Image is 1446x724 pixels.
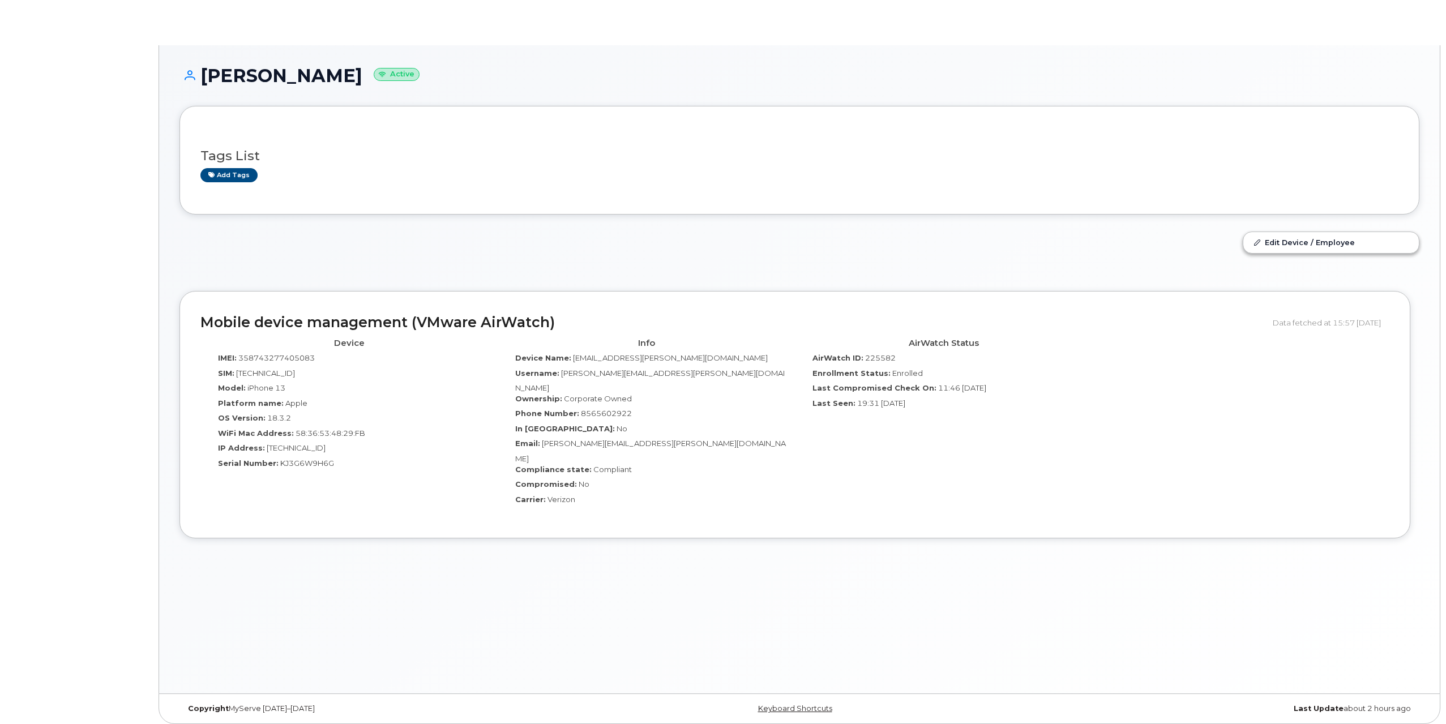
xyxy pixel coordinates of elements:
[200,315,1264,331] h2: Mobile device management (VMware AirWatch)
[1243,232,1419,252] a: Edit Device / Employee
[218,383,246,393] label: Model:
[515,479,577,490] label: Compromised:
[200,168,258,182] a: Add tags
[892,369,923,378] span: Enrolled
[247,383,285,392] span: iPhone 13
[938,383,986,392] span: 11:46 [DATE]
[179,66,1419,85] h1: [PERSON_NAME]
[209,339,489,348] h4: Device
[515,423,615,434] label: In [GEOGRAPHIC_DATA]:
[236,369,295,378] span: [TECHNICAL_ID]
[515,408,579,419] label: Phone Number:
[1294,704,1344,713] strong: Last Update
[374,68,420,81] small: Active
[515,353,571,363] label: Device Name:
[267,443,326,452] span: [TECHNICAL_ID]
[515,393,562,404] label: Ownership:
[812,383,936,393] label: Last Compromised Check On:
[515,464,592,475] label: Compliance state:
[506,339,786,348] h4: Info
[857,399,905,408] span: 19:31 [DATE]
[515,438,540,449] label: Email:
[515,368,559,379] label: Username:
[617,424,627,433] span: No
[593,465,632,474] span: Compliant
[218,428,294,439] label: WiFi Mac Address:
[758,704,832,713] a: Keyboard Shortcuts
[803,339,1084,348] h4: AirWatch Status
[581,409,632,418] span: 8565602922
[218,353,237,363] label: IMEI:
[218,398,284,409] label: Platform name:
[579,479,589,489] span: No
[812,353,863,363] label: AirWatch ID:
[515,369,785,393] span: [PERSON_NAME][EMAIL_ADDRESS][PERSON_NAME][DOMAIN_NAME]
[573,353,768,362] span: [EMAIL_ADDRESS][PERSON_NAME][DOMAIN_NAME]
[280,459,334,468] span: KJ3G6W9H6G
[218,458,279,469] label: Serial Number:
[515,439,786,463] span: [PERSON_NAME][EMAIL_ADDRESS][PERSON_NAME][DOMAIN_NAME]
[812,368,891,379] label: Enrollment Status:
[267,413,291,422] span: 18.3.2
[200,149,1398,163] h3: Tags List
[547,495,575,504] span: Verizon
[285,399,307,408] span: Apple
[218,368,234,379] label: SIM:
[812,398,855,409] label: Last Seen:
[1273,312,1389,333] div: Data fetched at 15:57 [DATE]
[865,353,896,362] span: 225582
[238,353,315,362] span: 358743277405083
[564,394,632,403] span: Corporate Owned
[515,494,546,505] label: Carrier:
[296,429,365,438] span: 58:36:53:48:29:FB
[179,704,593,713] div: MyServe [DATE]–[DATE]
[218,413,266,423] label: OS Version:
[1006,704,1419,713] div: about 2 hours ago
[188,704,229,713] strong: Copyright
[218,443,265,453] label: IP Address:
